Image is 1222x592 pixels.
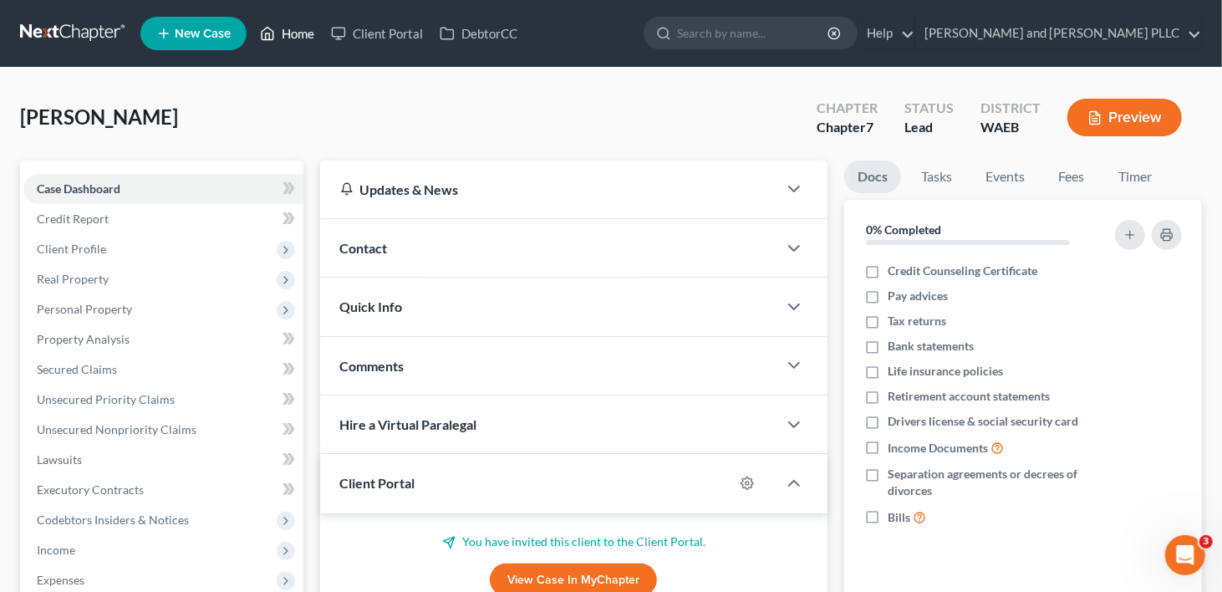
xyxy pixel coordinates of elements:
span: Credit Counseling Certificate [888,263,1037,279]
span: Executory Contracts [37,482,144,497]
span: Expenses [37,573,84,587]
span: Unsecured Nonpriority Claims [37,422,196,436]
div: WAEB [980,118,1041,137]
strong: 0% Completed [866,222,941,237]
a: Home [252,18,323,48]
a: Client Portal [323,18,431,48]
div: Status [904,99,954,118]
span: Property Analysis [37,332,130,346]
span: Lawsuits [37,452,82,467]
span: Tax returns [888,313,946,329]
span: [PERSON_NAME] [20,105,178,129]
span: Secured Claims [37,362,117,376]
div: Lead [904,118,954,137]
div: Updates & News [340,181,757,198]
input: Search by name... [677,18,830,48]
p: You have invited this client to the Client Portal. [340,533,807,550]
a: Tasks [908,161,965,193]
a: Property Analysis [23,324,303,355]
span: Life insurance policies [888,363,1003,380]
a: DebtorCC [431,18,526,48]
a: Unsecured Priority Claims [23,385,303,415]
span: Case Dashboard [37,181,120,196]
a: Timer [1105,161,1165,193]
span: Quick Info [340,299,403,314]
a: Secured Claims [23,355,303,385]
div: Chapter [817,99,878,118]
span: Bank statements [888,338,974,355]
span: Retirement account statements [888,388,1050,405]
span: Bills [888,509,910,526]
a: Lawsuits [23,445,303,475]
span: Codebtors Insiders & Notices [37,513,189,527]
div: Chapter [817,118,878,137]
span: Client Portal [340,475,415,491]
span: Hire a Virtual Paralegal [340,416,477,432]
span: Drivers license & social security card [888,413,1078,430]
a: Fees [1045,161,1098,193]
a: Docs [844,161,901,193]
div: District [980,99,1041,118]
a: Executory Contracts [23,475,303,505]
a: Case Dashboard [23,174,303,204]
iframe: Intercom live chat [1165,535,1205,575]
span: Personal Property [37,302,132,316]
span: New Case [175,28,231,40]
span: Income [37,543,75,557]
span: 7 [866,119,873,135]
button: Preview [1067,99,1182,136]
a: Credit Report [23,204,303,234]
span: Real Property [37,272,109,286]
a: Unsecured Nonpriority Claims [23,415,303,445]
span: Pay advices [888,288,948,304]
span: Separation agreements or decrees of divorces [888,466,1098,499]
a: [PERSON_NAME] and [PERSON_NAME] PLLC [916,18,1201,48]
span: 3 [1199,535,1213,549]
span: Contact [340,240,388,256]
span: Unsecured Priority Claims [37,392,175,406]
span: Client Profile [37,242,106,256]
a: Events [972,161,1038,193]
span: Credit Report [37,212,109,226]
a: Help [858,18,914,48]
span: Income Documents [888,440,988,457]
span: Comments [340,358,405,374]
